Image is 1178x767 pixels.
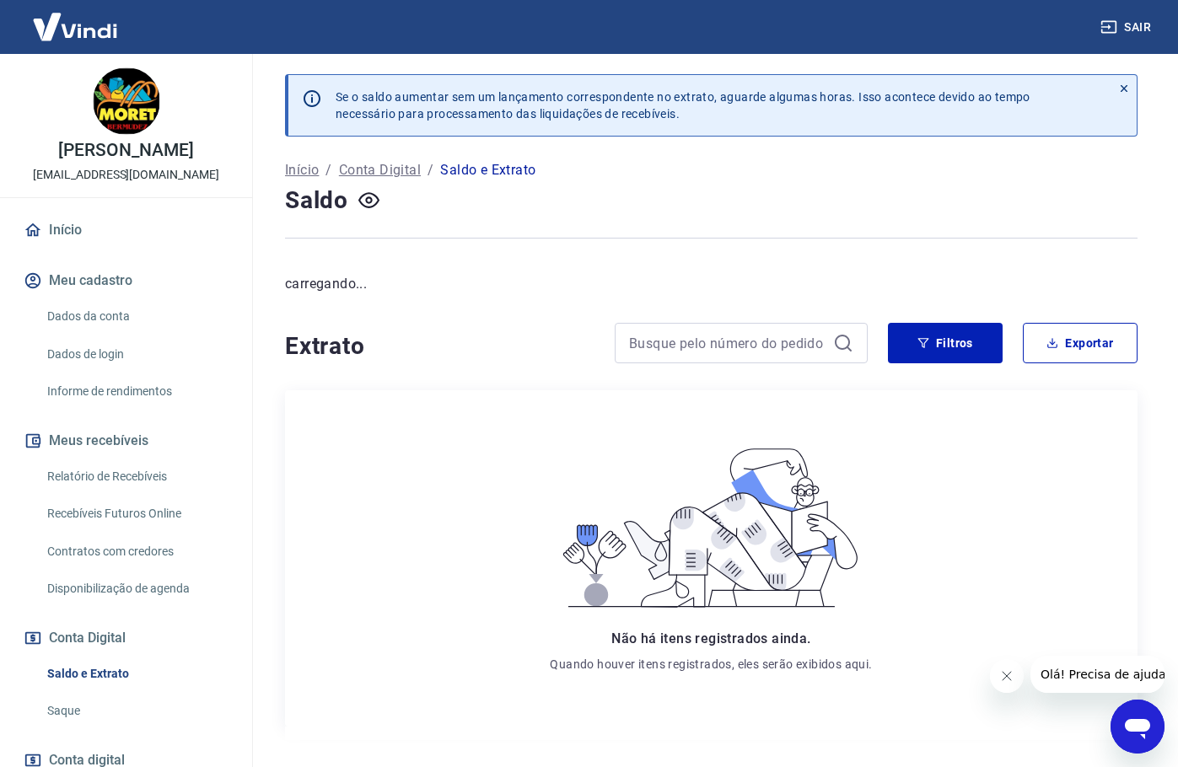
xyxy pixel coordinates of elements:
button: Sair [1097,12,1158,43]
p: Saldo e Extrato [440,160,535,180]
button: Exportar [1023,323,1138,363]
img: Vindi [20,1,130,52]
a: Relatório de Recebíveis [40,459,232,494]
a: Conta Digital [339,160,421,180]
img: 72d6a31b-c049-4ec5-8d6d-7b38b3013eb2.jpeg [93,67,160,135]
a: Informe de rendimentos [40,374,232,409]
p: / [428,160,433,180]
a: Dados de login [40,337,232,372]
a: Contratos com credores [40,534,232,569]
button: Meus recebíveis [20,422,232,459]
p: carregando... [285,274,1138,294]
iframe: Botão para abrir a janela de mensagens [1111,700,1165,754]
a: Saldo e Extrato [40,657,232,691]
a: Recebíveis Futuros Online [40,496,232,531]
h4: Extrato [285,330,594,363]
a: Dados da conta [40,299,232,334]
a: Início [20,212,232,249]
p: [PERSON_NAME] [58,142,193,159]
a: Início [285,160,319,180]
a: Disponibilização de agenda [40,571,232,606]
span: Não há itens registrados ainda. [611,630,810,646]
iframe: Fechar mensagem [990,659,1024,693]
button: Meu cadastro [20,262,232,299]
p: Se o saldo aumentar sem um lançamento correspondente no extrato, aguarde algumas horas. Isso acon... [336,88,1030,122]
h4: Saldo [285,184,348,217]
a: Saque [40,694,232,728]
p: Quando houver itens registrados, eles serão exibidos aqui. [550,656,872,673]
button: Filtros [888,323,1003,363]
p: / [325,160,331,180]
p: [EMAIL_ADDRESS][DOMAIN_NAME] [33,166,219,184]
button: Conta Digital [20,619,232,657]
input: Busque pelo número do pedido [629,330,826,356]
iframe: Mensagem da empresa [1030,656,1165,693]
span: Olá! Precisa de ajuda? [10,12,142,25]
